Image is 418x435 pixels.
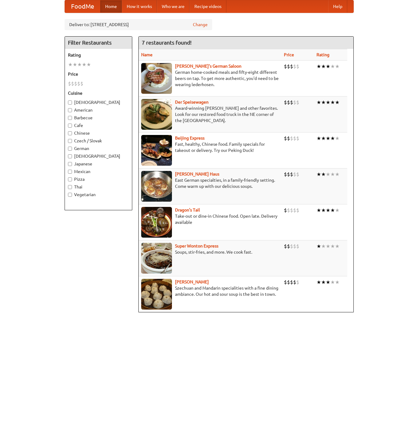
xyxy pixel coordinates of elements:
[68,145,129,152] label: German
[287,207,290,214] li: $
[68,101,72,105] input: [DEMOGRAPHIC_DATA]
[326,135,330,142] li: ★
[284,243,287,250] li: $
[68,80,71,87] li: $
[73,61,77,68] li: ★
[82,61,86,68] li: ★
[68,61,73,68] li: ★
[296,243,299,250] li: $
[330,63,335,70] li: ★
[284,63,287,70] li: $
[68,130,129,136] label: Chinese
[284,207,287,214] li: $
[141,135,172,166] img: beijing.jpg
[293,63,296,70] li: $
[175,100,209,105] a: Der Speisewagen
[293,135,296,142] li: $
[68,185,72,189] input: Thai
[290,279,293,286] li: $
[189,0,226,13] a: Recipe videos
[287,171,290,178] li: $
[284,99,287,106] li: $
[330,171,335,178] li: ★
[316,207,321,214] li: ★
[290,207,293,214] li: $
[80,80,83,87] li: $
[141,243,172,274] img: superwonton.jpg
[284,279,287,286] li: $
[68,162,72,166] input: Japanese
[335,243,340,250] li: ★
[141,141,279,153] p: Fast, healthy, Chinese food. Family specials for takeout or delivery. Try our Peking Duck!
[293,279,296,286] li: $
[296,99,299,106] li: $
[141,69,279,88] p: German home-cooked meals and fifty-eight different beers on tap. To get more authentic, you'd nee...
[335,135,340,142] li: ★
[77,80,80,87] li: $
[284,171,287,178] li: $
[290,135,293,142] li: $
[321,279,326,286] li: ★
[68,177,72,181] input: Pizza
[290,99,293,106] li: $
[68,147,72,151] input: German
[330,99,335,106] li: ★
[321,207,326,214] li: ★
[326,243,330,250] li: ★
[330,279,335,286] li: ★
[335,279,340,286] li: ★
[68,138,129,144] label: Czech / Slovak
[326,63,330,70] li: ★
[68,71,129,77] h5: Price
[326,279,330,286] li: ★
[293,243,296,250] li: $
[68,122,129,129] label: Cafe
[141,177,279,189] p: East German specialties, in a family-friendly setting. Come warm up with our delicious soups.
[175,64,241,69] a: [PERSON_NAME]'s German Saloon
[287,243,290,250] li: $
[141,171,172,202] img: kohlhaus.jpg
[68,90,129,96] h5: Cuisine
[330,135,335,142] li: ★
[141,52,153,57] a: Name
[141,213,279,225] p: Take-out or dine-in Chinese food. Open late. Delivery available
[335,207,340,214] li: ★
[326,171,330,178] li: ★
[175,136,205,140] a: Beijing Express
[316,171,321,178] li: ★
[321,99,326,106] li: ★
[316,279,321,286] li: ★
[77,61,82,68] li: ★
[330,243,335,250] li: ★
[65,37,132,49] h4: Filter Restaurants
[287,63,290,70] li: $
[68,170,72,174] input: Mexican
[141,285,279,297] p: Szechuan and Mandarin specialities with a fine dining ambiance. Our hot and sour soup is the best...
[74,80,77,87] li: $
[68,153,129,159] label: [DEMOGRAPHIC_DATA]
[68,161,129,167] label: Japanese
[175,172,219,176] a: [PERSON_NAME] Haus
[296,63,299,70] li: $
[68,192,129,198] label: Vegetarian
[293,99,296,106] li: $
[175,243,218,248] a: Super Wonton Express
[335,99,340,106] li: ★
[141,63,172,94] img: esthers.jpg
[141,99,172,130] img: speisewagen.jpg
[290,171,293,178] li: $
[326,99,330,106] li: ★
[65,19,212,30] div: Deliver to: [STREET_ADDRESS]
[141,105,279,124] p: Award-winning [PERSON_NAME] and other favorites. Look for our restored food truck in the NE corne...
[68,176,129,182] label: Pizza
[296,207,299,214] li: $
[68,168,129,175] label: Mexican
[68,131,72,135] input: Chinese
[335,63,340,70] li: ★
[86,61,91,68] li: ★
